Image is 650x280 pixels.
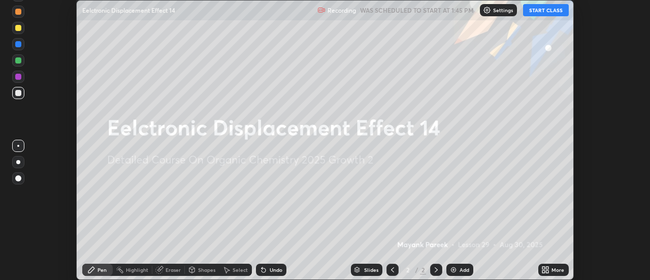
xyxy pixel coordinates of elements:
div: 2 [420,265,426,274]
div: Eraser [166,267,181,272]
div: 2 [403,267,413,273]
div: Select [233,267,248,272]
div: Pen [97,267,107,272]
div: Shapes [198,267,215,272]
div: / [415,267,418,273]
p: Recording [328,7,356,14]
div: Undo [270,267,282,272]
img: add-slide-button [449,266,458,274]
p: Eelctronic Displacement Effect 14 [82,6,175,14]
div: Add [460,267,469,272]
div: More [551,267,564,272]
div: Slides [364,267,378,272]
h5: WAS SCHEDULED TO START AT 1:45 PM [360,6,474,15]
img: recording.375f2c34.svg [317,6,326,14]
button: START CLASS [523,4,569,16]
p: Settings [493,8,513,13]
img: class-settings-icons [483,6,491,14]
div: Highlight [126,267,148,272]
